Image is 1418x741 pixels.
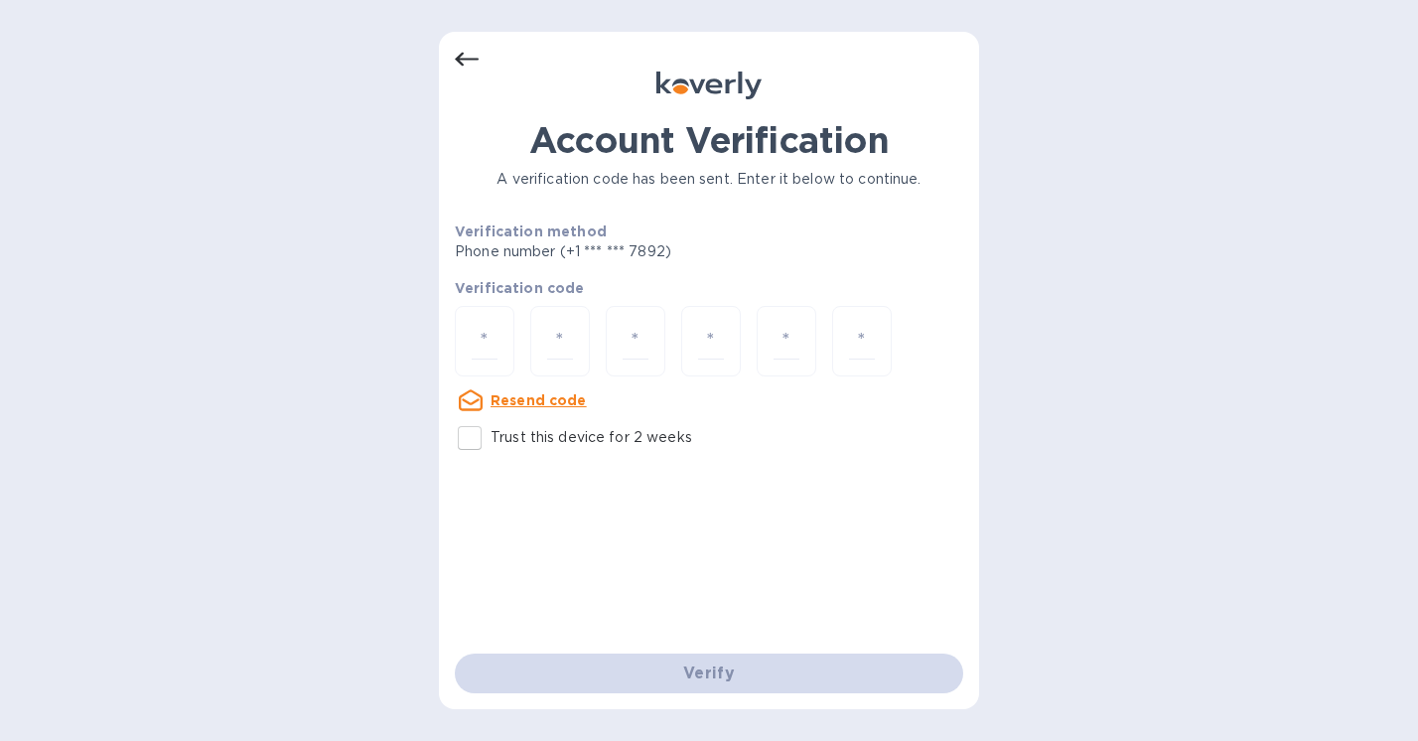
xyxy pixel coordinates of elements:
u: Resend code [491,392,587,408]
p: A verification code has been sent. Enter it below to continue. [455,169,963,190]
b: Verification method [455,223,607,239]
p: Trust this device for 2 weeks [491,427,692,448]
p: Verification code [455,278,963,298]
p: Phone number (+1 *** *** 7892) [455,241,823,262]
h1: Account Verification [455,119,963,161]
